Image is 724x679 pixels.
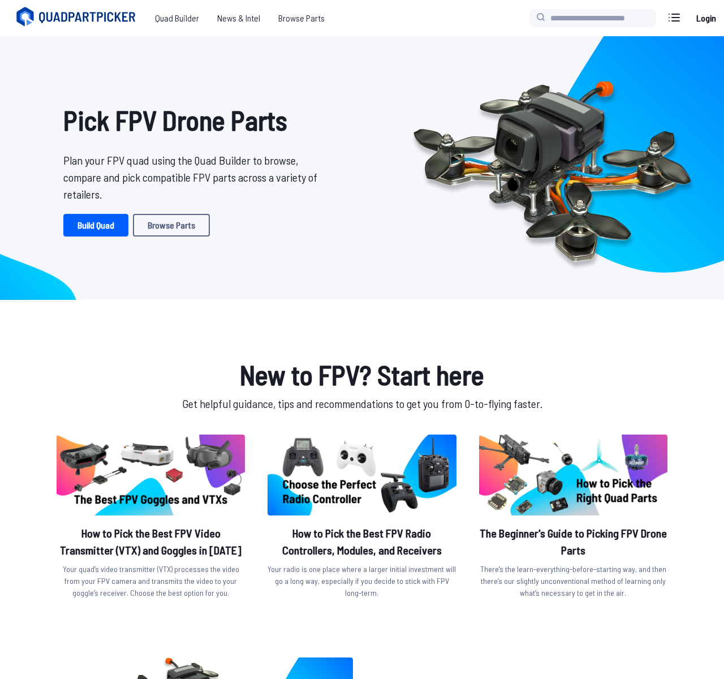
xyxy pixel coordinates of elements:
[268,525,456,558] h2: How to Pick the Best FPV Radio Controllers, Modules, and Receivers
[208,7,269,29] a: News & Intel
[692,7,719,29] a: Login
[269,7,334,29] a: Browse Parts
[268,435,456,603] a: image of postHow to Pick the Best FPV Radio Controllers, Modules, and ReceiversYour radio is one ...
[479,435,667,603] a: image of postThe Beginner's Guide to Picking FPV Drone PartsThere’s the learn-everything-before-s...
[389,55,715,281] img: Quadcopter
[57,435,245,603] a: image of postHow to Pick the Best FPV Video Transmitter (VTX) and Goggles in [DATE]Your quad’s vi...
[479,563,667,599] p: There’s the learn-everything-before-starting way, and then there’s our slightly unconventional me...
[54,354,670,395] h1: New to FPV? Start here
[63,214,128,237] a: Build Quad
[479,435,667,515] img: image of post
[63,100,326,140] h1: Pick FPV Drone Parts
[479,525,667,558] h2: The Beginner's Guide to Picking FPV Drone Parts
[57,435,245,515] img: image of post
[63,152,326,203] p: Plan your FPV quad using the Quad Builder to browse, compare and pick compatible FPV parts across...
[146,7,208,29] a: Quad Builder
[57,525,245,558] h2: How to Pick the Best FPV Video Transmitter (VTX) and Goggles in [DATE]
[57,563,245,599] p: Your quad’s video transmitter (VTX) processes the video from your FPV camera and transmits the vi...
[268,563,456,599] p: Your radio is one place where a larger initial investment will go a long way, especially if you d...
[268,435,456,515] img: image of post
[133,214,210,237] a: Browse Parts
[54,395,670,412] p: Get helpful guidance, tips and recommendations to get you from 0-to-flying faster.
